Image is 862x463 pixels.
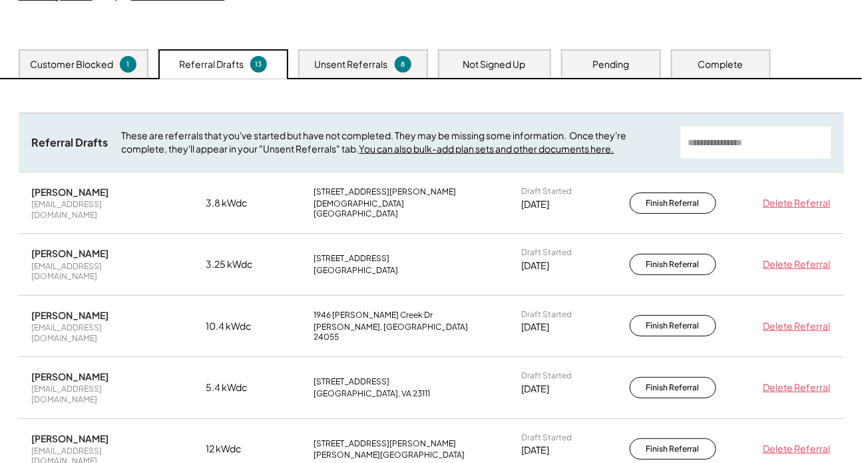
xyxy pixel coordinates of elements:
[206,381,273,394] div: 5.4 kWdc
[206,258,273,271] div: 3.25 kWdc
[252,59,265,69] div: 13
[206,197,273,210] div: 3.8 kWdc
[314,450,465,460] div: [PERSON_NAME][GEOGRAPHIC_DATA]
[630,377,716,398] button: Finish Referral
[522,382,550,396] div: [DATE]
[122,59,134,69] div: 1
[630,254,716,275] button: Finish Referral
[206,320,273,333] div: 10.4 kWdc
[179,58,244,71] div: Referral Drafts
[522,309,572,320] div: Draft Started
[314,388,431,399] div: [GEOGRAPHIC_DATA], VA 23111
[522,198,550,211] div: [DATE]
[32,322,165,343] div: [EMAIL_ADDRESS][DOMAIN_NAME]
[32,432,109,444] div: [PERSON_NAME]
[32,247,109,259] div: [PERSON_NAME]
[630,193,716,214] button: Finish Referral
[314,253,390,264] div: [STREET_ADDRESS]
[30,58,113,71] div: Customer Blocked
[314,265,399,276] div: [GEOGRAPHIC_DATA]
[522,320,550,334] div: [DATE]
[592,58,629,71] div: Pending
[522,432,572,443] div: Draft Started
[397,59,409,69] div: 8
[757,381,831,394] div: Delete Referral
[32,384,165,404] div: [EMAIL_ADDRESS][DOMAIN_NAME]
[757,258,831,271] div: Delete Referral
[32,261,165,282] div: [EMAIL_ADDRESS][DOMAIN_NAME]
[32,186,109,198] div: [PERSON_NAME]
[315,58,388,71] div: Unsent Referrals
[314,187,457,197] div: [STREET_ADDRESS][PERSON_NAME]
[698,58,744,71] div: Complete
[122,129,668,155] div: These are referrals that you've started but have not completed. They may be missing some informat...
[522,370,572,381] div: Draft Started
[314,199,481,219] div: [DEMOGRAPHIC_DATA][GEOGRAPHIC_DATA]
[359,143,614,155] a: You can also bulk-add plan sets and other documents here.
[32,309,109,321] div: [PERSON_NAME]
[206,442,273,456] div: 12 kWdc
[314,310,433,320] div: 1946 [PERSON_NAME] Creek Dr
[522,259,550,272] div: [DATE]
[32,136,108,150] div: Referral Drafts
[32,370,109,382] div: [PERSON_NAME]
[630,315,716,336] button: Finish Referral
[630,438,716,460] button: Finish Referral
[757,442,831,456] div: Delete Referral
[463,58,526,71] div: Not Signed Up
[757,197,831,210] div: Delete Referral
[314,376,390,387] div: [STREET_ADDRESS]
[314,322,481,342] div: [PERSON_NAME], [GEOGRAPHIC_DATA] 24055
[757,320,831,333] div: Delete Referral
[32,199,165,220] div: [EMAIL_ADDRESS][DOMAIN_NAME]
[522,186,572,197] div: Draft Started
[522,444,550,457] div: [DATE]
[314,438,457,449] div: [STREET_ADDRESS][PERSON_NAME]
[522,247,572,258] div: Draft Started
